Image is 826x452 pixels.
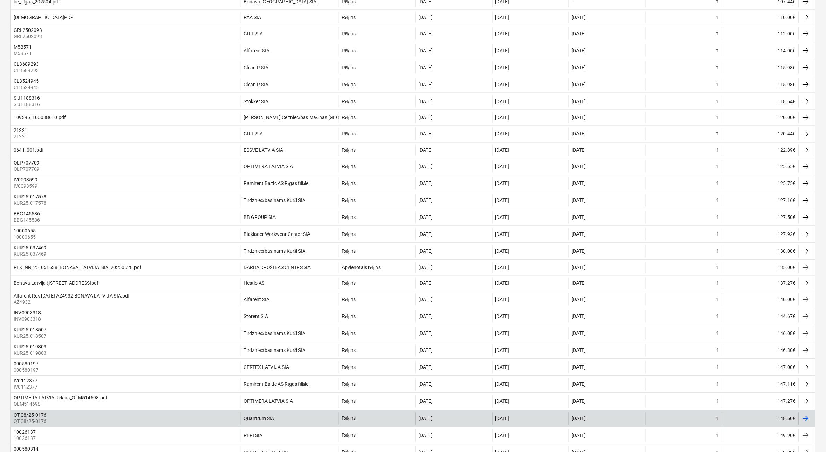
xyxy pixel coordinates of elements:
[342,331,356,337] div: Rēķins
[418,314,433,319] div: [DATE]
[342,31,356,37] div: Rēķins
[572,31,586,36] div: [DATE]
[722,12,799,23] div: 110.00€
[418,198,433,203] div: [DATE]
[716,115,719,121] div: 1
[722,61,799,74] div: 115.98€
[342,249,356,255] div: Rēķins
[572,348,586,353] div: [DATE]
[418,15,433,20] div: [DATE]
[244,382,308,388] div: Ramirent Baltic AS Rīgas filiāle
[342,232,356,238] div: Rēķins
[572,249,586,254] div: [DATE]
[716,382,719,387] div: 1
[14,265,141,271] div: REK_NR_25_051638_BONAVA_LATVIJA_SIA_20250528.pdf
[716,131,719,137] div: 1
[244,82,268,87] div: Clean R SIA
[495,164,510,169] div: [DATE]
[244,48,269,53] div: Alfarent SIA
[495,148,510,153] div: [DATE]
[14,293,130,299] div: Alfarent Rek [DATE] AZ4932 BONAVA LATVIJA SIA.pdf
[722,112,799,123] div: 120.00€
[244,433,262,438] div: PERI SIA
[572,215,586,220] div: [DATE]
[342,215,356,221] div: Rēķins
[572,382,586,387] div: [DATE]
[716,265,719,271] div: 1
[722,177,799,190] div: 125.75€
[244,164,293,169] div: OPTIMERA LATVIA SIA
[495,82,510,87] div: [DATE]
[495,31,510,36] div: [DATE]
[14,350,48,357] p: KUR25-019803
[722,361,799,374] div: 147.00€
[418,164,433,169] div: [DATE]
[572,198,586,203] div: [DATE]
[14,78,39,84] div: CL3524945
[495,399,510,404] div: [DATE]
[495,181,510,186] div: [DATE]
[14,148,44,153] div: 0641_001.pdf
[716,348,719,353] div: 1
[716,82,719,87] div: 1
[14,44,32,50] div: M58571
[244,348,305,354] div: Tirdzniecības nams Kurši SIA
[244,232,310,237] div: Blaklader Workwear Center SIA
[14,234,37,241] p: 10000655
[244,265,311,271] div: DARBA DROŠĪBAS CENTRS SIA
[342,82,356,88] div: Rēķins
[342,48,356,54] div: Rēķins
[418,416,433,422] div: [DATE]
[342,115,356,121] div: Rēķins
[495,99,510,104] div: [DATE]
[418,433,433,438] div: [DATE]
[572,48,586,53] div: [DATE]
[14,310,41,316] div: INV0903318
[716,399,719,404] div: 1
[722,160,799,173] div: 125.65€
[572,281,586,286] div: [DATE]
[495,198,510,203] div: [DATE]
[722,128,799,140] div: 120.44€
[14,194,46,200] div: KUR25-017578
[14,327,46,333] div: KUR25-018507
[14,166,41,173] p: OLP707709
[14,367,40,374] p: 000580197
[418,399,433,404] div: [DATE]
[14,418,48,425] p: QT 08/25-0176
[14,61,39,67] div: CL3689293
[722,278,799,289] div: 137.27€
[342,164,356,170] div: Rēķins
[495,348,510,353] div: [DATE]
[572,148,586,153] div: [DATE]
[14,281,98,286] div: Bonava Latvija ([STREET_ADDRESS]pdf
[418,249,433,254] div: [DATE]
[495,416,510,422] div: [DATE]
[418,48,433,53] div: [DATE]
[418,297,433,302] div: [DATE]
[418,348,433,353] div: [DATE]
[244,215,276,220] div: BB GROUP SIA
[14,84,40,91] p: CL3524945
[342,181,356,187] div: Rēķins
[495,314,510,319] div: [DATE]
[418,31,433,36] div: [DATE]
[716,416,719,422] div: 1
[495,215,510,220] div: [DATE]
[722,211,799,224] div: 127.50€
[244,99,268,104] div: Stokker SIA
[418,131,433,137] div: [DATE]
[716,31,719,36] div: 1
[495,65,510,70] div: [DATE]
[342,365,356,371] div: Rēķins
[722,245,799,258] div: 130.00€
[14,395,107,401] div: OPTIMERA LATVIA Rekins_OLM514698.pdf
[716,164,719,169] div: 1
[495,331,510,336] div: [DATE]
[244,281,264,286] div: Hestio AS
[14,299,131,306] p: AZ4932
[14,211,40,217] div: BBG145586
[418,365,433,370] div: [DATE]
[716,15,719,20] div: 1
[14,67,40,74] p: CL3689293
